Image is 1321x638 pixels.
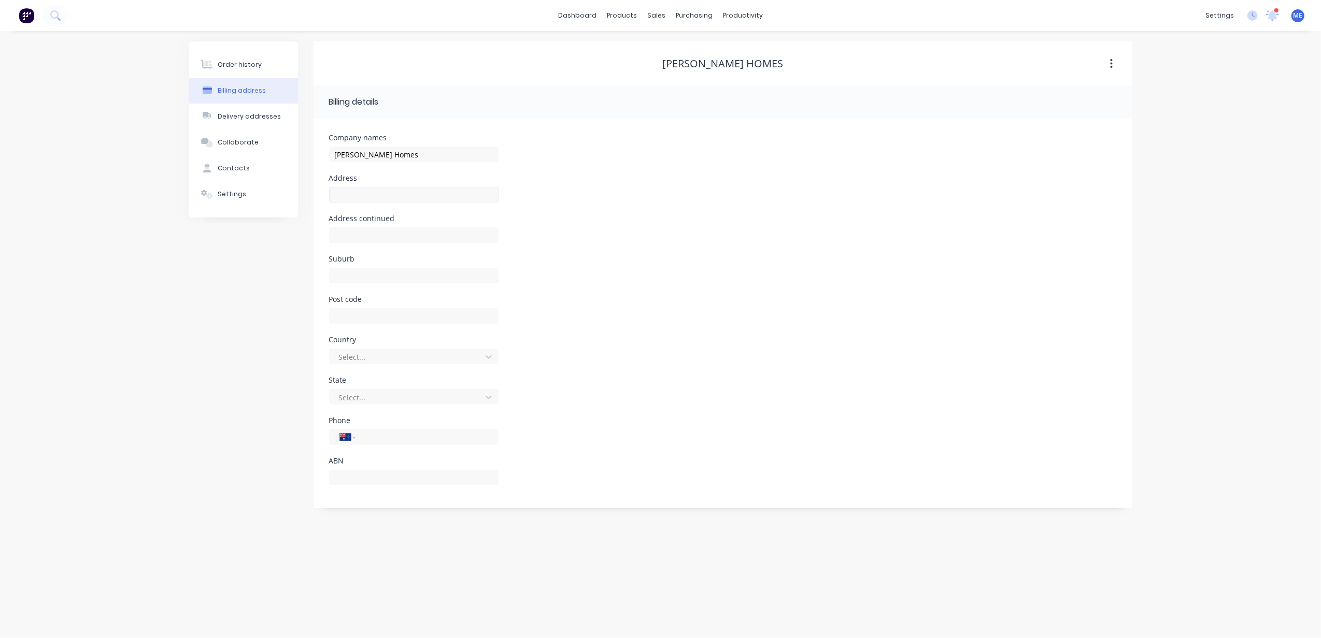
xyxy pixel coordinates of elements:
div: productivity [718,8,768,23]
div: Company names [329,134,499,141]
div: Collaborate [218,138,259,147]
div: products [602,8,642,23]
div: Post code [329,296,499,303]
div: Phone [329,417,499,424]
div: [PERSON_NAME] Homes [662,57,783,70]
div: ABN [329,457,499,465]
span: ME [1294,11,1303,20]
button: Collaborate [189,129,298,155]
div: Address continued [329,215,499,222]
img: Factory [19,8,34,23]
div: settings [1200,8,1239,23]
div: Billing address [218,86,266,95]
div: State [329,376,499,384]
button: Order history [189,52,298,78]
div: purchasing [671,8,718,23]
div: Billing details [329,96,379,108]
div: Settings [218,190,246,199]
button: Delivery addresses [189,104,298,129]
button: Contacts [189,155,298,181]
div: Delivery addresses [218,112,281,121]
div: Contacts [218,164,250,173]
div: Order history [218,60,262,69]
div: Country [329,336,499,343]
a: dashboard [553,8,602,23]
div: Suburb [329,255,499,263]
div: Address [329,175,499,182]
button: Billing address [189,78,298,104]
button: Settings [189,181,298,207]
div: sales [642,8,671,23]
